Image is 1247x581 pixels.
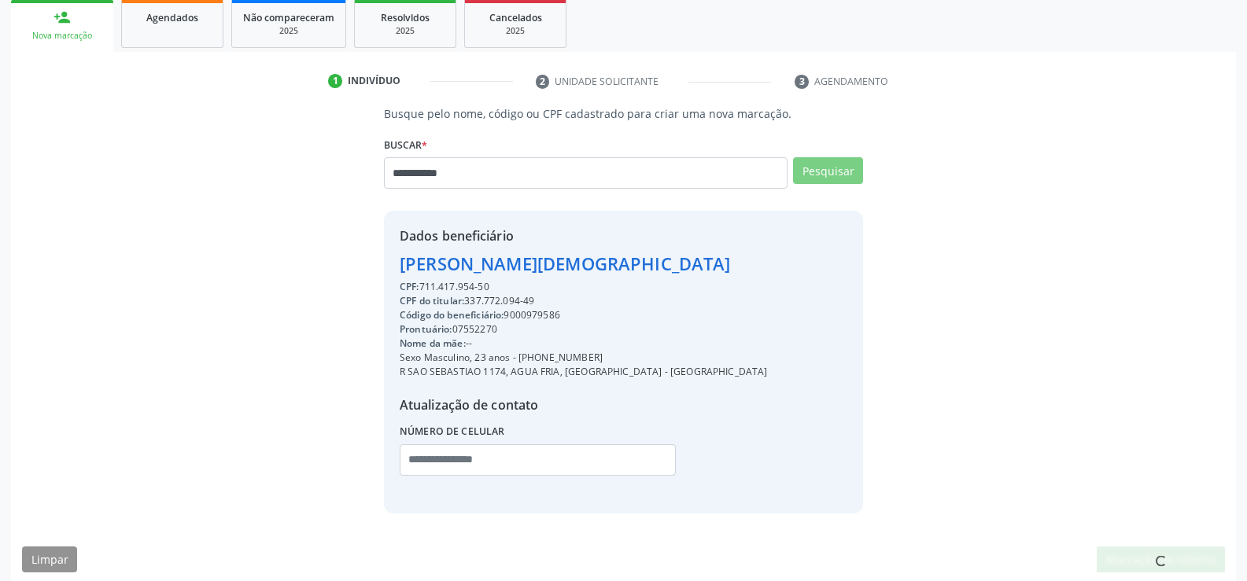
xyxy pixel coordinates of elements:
[243,25,334,37] div: 2025
[400,395,768,414] div: Atualização de contato
[53,9,71,26] div: person_add
[400,420,505,444] label: Número de celular
[400,336,466,350] span: Nome da mãe:
[381,11,430,24] span: Resolvidos
[22,546,77,573] button: Limpar
[243,11,334,24] span: Não compareceram
[400,322,768,336] div: 07552270
[400,280,768,294] div: 711.417.954-50
[400,294,768,308] div: 337.772.094-49
[384,133,427,157] label: Buscar
[400,294,464,307] span: CPF do titular:
[400,322,452,336] span: Prontuário:
[400,226,768,245] div: Dados beneficiário
[348,74,400,88] div: Indivíduo
[400,308,768,322] div: 9000979586
[366,25,445,37] div: 2025
[146,11,198,24] span: Agendados
[489,11,542,24] span: Cancelados
[400,251,768,277] div: [PERSON_NAME][DEMOGRAPHIC_DATA]
[400,351,768,365] div: Sexo Masculino, 23 anos - [PHONE_NUMBER]
[384,105,863,122] p: Busque pelo nome, código ou CPF cadastrado para criar uma nova marcação.
[400,336,768,351] div: --
[400,365,768,379] div: R SAO SEBASTIAO 1174, AGUA FRIA, [GEOGRAPHIC_DATA] - [GEOGRAPHIC_DATA]
[476,25,555,37] div: 2025
[400,308,504,322] span: Código do beneficiário:
[328,74,342,88] div: 1
[400,280,419,293] span: CPF:
[22,30,102,42] div: Nova marcação
[793,157,863,184] button: Pesquisar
